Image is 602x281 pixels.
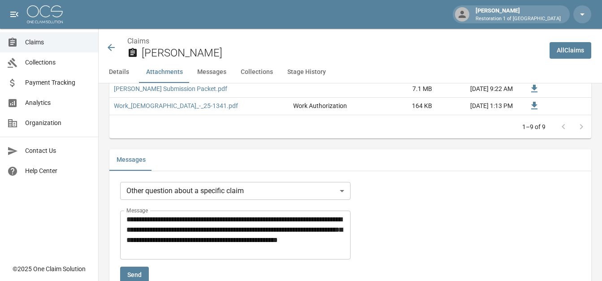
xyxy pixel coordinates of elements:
[13,264,86,273] div: © 2025 One Claim Solution
[25,166,91,176] span: Help Center
[369,81,437,98] div: 7.1 MB
[109,149,591,171] div: related-list tabs
[437,81,517,98] div: [DATE] 9:22 AM
[25,78,91,87] span: Payment Tracking
[127,36,542,47] nav: breadcrumb
[27,5,63,23] img: ocs-logo-white-transparent.png
[437,98,517,115] div: [DATE] 1:13 PM
[472,6,564,22] div: [PERSON_NAME]
[114,101,238,110] a: Work_[DEMOGRAPHIC_DATA]_-_25-1341.pdf
[114,84,227,93] a: [PERSON_NAME] Submission Packet.pdf
[476,15,561,23] p: Restoration 1 of [GEOGRAPHIC_DATA]
[293,101,347,110] div: Work Authorization
[369,98,437,115] div: 164 KB
[99,61,602,83] div: anchor tabs
[550,42,591,59] a: AllClaims
[190,61,234,83] button: Messages
[99,61,139,83] button: Details
[126,207,148,214] label: Message
[25,58,91,67] span: Collections
[142,47,542,60] h2: [PERSON_NAME]
[25,98,91,108] span: Analytics
[5,5,23,23] button: open drawer
[120,182,351,200] div: Other question about a specific claim
[522,122,546,131] p: 1–9 of 9
[127,37,149,45] a: Claims
[25,38,91,47] span: Claims
[234,61,280,83] button: Collections
[139,61,190,83] button: Attachments
[280,61,333,83] button: Stage History
[109,149,153,171] button: Messages
[25,146,91,156] span: Contact Us
[25,118,91,128] span: Organization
